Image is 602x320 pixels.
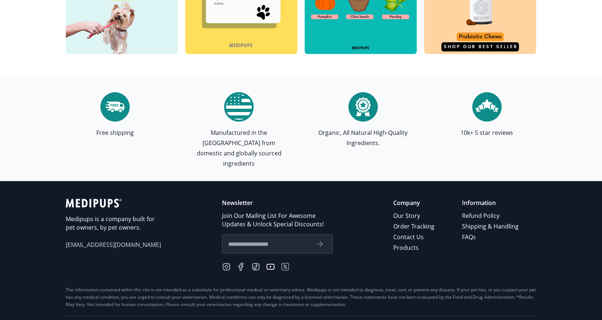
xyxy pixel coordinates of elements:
p: Organic, All Natural High-Quality Ingredients. [314,127,412,148]
a: FAQs [462,232,520,242]
a: Refund Policy [462,211,520,221]
p: Information [462,199,520,207]
a: Our Story [393,211,436,221]
div: The information contained within this site is not intended as a substitute for professional medic... [66,286,536,308]
p: Free shipping [96,127,134,138]
a: Order Tracking [393,221,436,232]
p: Manufactured in the [GEOGRAPHIC_DATA] from domestic and globally sourced ingredients [190,127,288,169]
a: Contact Us [393,232,436,242]
span: [EMAIL_ADDRESS][DOMAIN_NAME] [66,241,161,249]
p: Newsletter [222,199,333,207]
a: Shipping & Handling [462,221,520,232]
a: Products [393,242,436,253]
p: Join Our Mailing List For Awesome Updates & Unlock Special Discounts! [222,212,333,229]
p: Company [393,199,436,207]
p: Medipups is a company built for pet owners, by pet owners. [66,215,161,232]
p: 10k+ 5 star reviews [461,127,513,138]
